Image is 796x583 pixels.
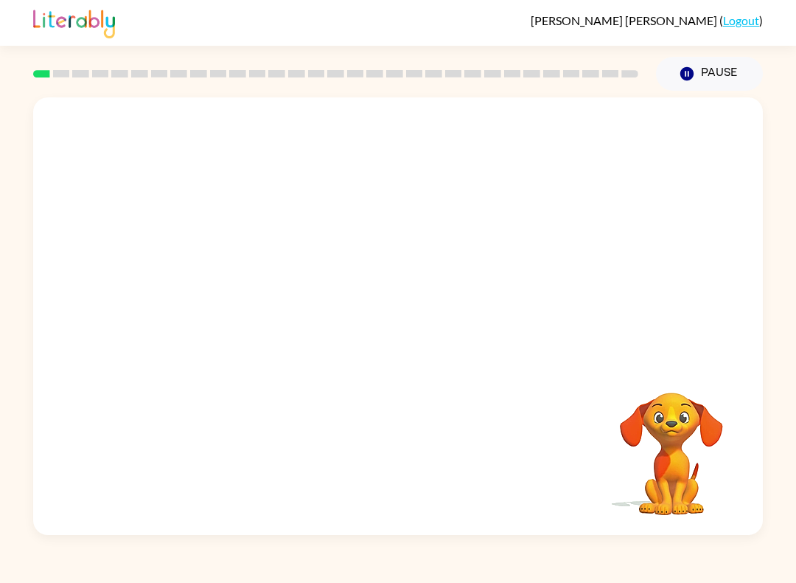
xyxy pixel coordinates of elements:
[531,13,719,27] span: [PERSON_NAME] [PERSON_NAME]
[656,57,763,91] button: Pause
[598,370,745,517] video: Your browser must support playing .mp4 files to use Literably. Please try using another browser.
[723,13,759,27] a: Logout
[33,6,115,38] img: Literably
[531,13,763,27] div: ( )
